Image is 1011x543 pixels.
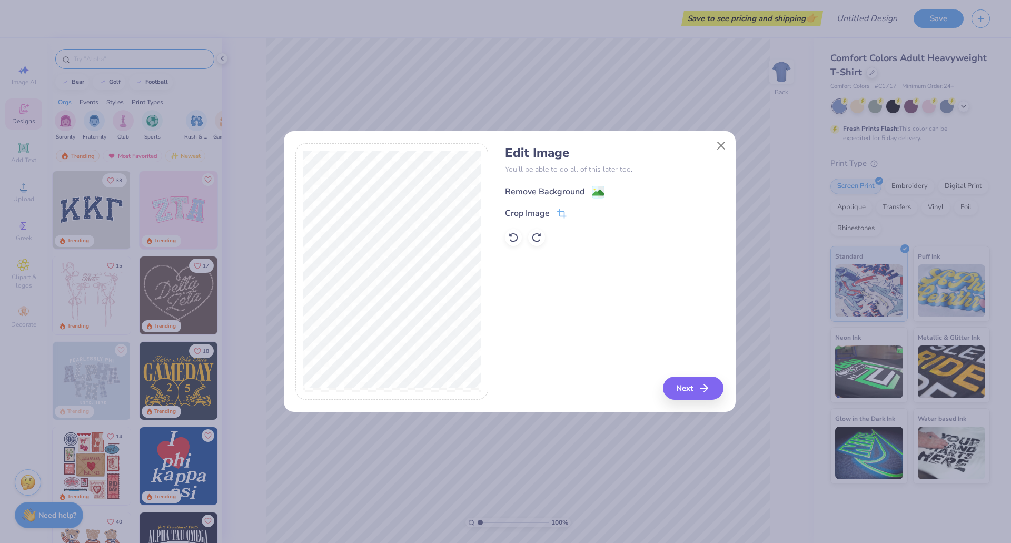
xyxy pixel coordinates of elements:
[663,377,723,400] button: Next
[505,207,550,220] div: Crop Image
[505,185,584,198] div: Remove Background
[711,136,731,156] button: Close
[505,145,723,161] h4: Edit Image
[505,164,723,175] p: You’ll be able to do all of this later too.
